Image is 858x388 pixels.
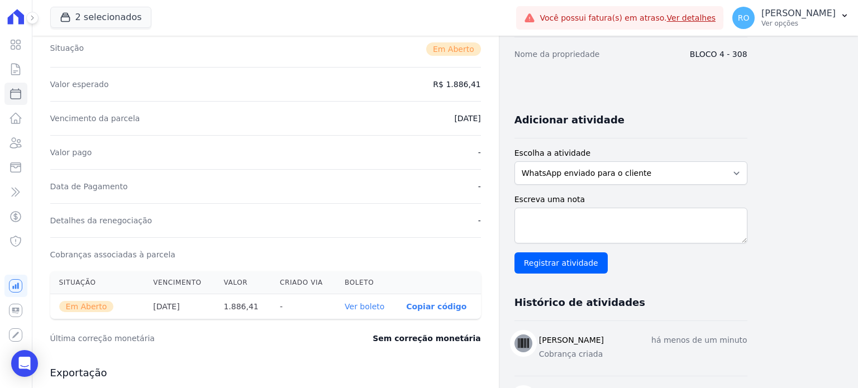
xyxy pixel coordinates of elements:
[723,2,858,33] button: RO [PERSON_NAME] Ver opções
[214,294,271,319] th: 1.886,41
[50,366,481,380] h3: Exportação
[478,181,481,192] dd: -
[50,181,128,192] dt: Data de Pagamento
[50,249,175,260] dt: Cobranças associadas à parcela
[514,252,608,274] input: Registrar atividade
[514,113,625,127] h3: Adicionar atividade
[50,215,152,226] dt: Detalhes da renegociação
[144,294,214,319] th: [DATE]
[59,301,114,312] span: Em Aberto
[540,12,716,24] span: Você possui fatura(s) em atraso.
[539,348,747,360] p: Cobrança criada
[11,350,38,377] div: Open Intercom Messenger
[539,334,604,346] h3: [PERSON_NAME]
[651,334,747,346] p: há menos de um minuto
[667,13,716,22] a: Ver detalhes
[50,271,145,294] th: Situação
[690,49,747,60] dd: BLOCO 4 - 308
[336,271,397,294] th: Boleto
[345,302,384,311] a: Ver boleto
[271,271,336,294] th: Criado via
[433,79,480,90] dd: R$ 1.886,41
[514,194,747,205] label: Escreva uma nota
[426,42,481,56] span: Em Aberto
[454,113,480,124] dd: [DATE]
[514,49,600,60] dt: Nome da propriedade
[761,8,836,19] p: [PERSON_NAME]
[50,42,84,56] dt: Situação
[761,19,836,28] p: Ver opções
[514,296,645,309] h3: Histórico de atividades
[50,79,109,90] dt: Valor esperado
[478,147,481,158] dd: -
[50,7,151,28] button: 2 selecionados
[478,215,481,226] dd: -
[50,113,140,124] dt: Vencimento da parcela
[144,271,214,294] th: Vencimento
[738,14,750,22] span: RO
[514,147,747,159] label: Escolha a atividade
[373,333,480,344] dd: Sem correção monetária
[50,147,92,158] dt: Valor pago
[406,302,466,311] button: Copiar código
[50,333,305,344] dt: Última correção monetária
[271,294,336,319] th: -
[214,271,271,294] th: Valor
